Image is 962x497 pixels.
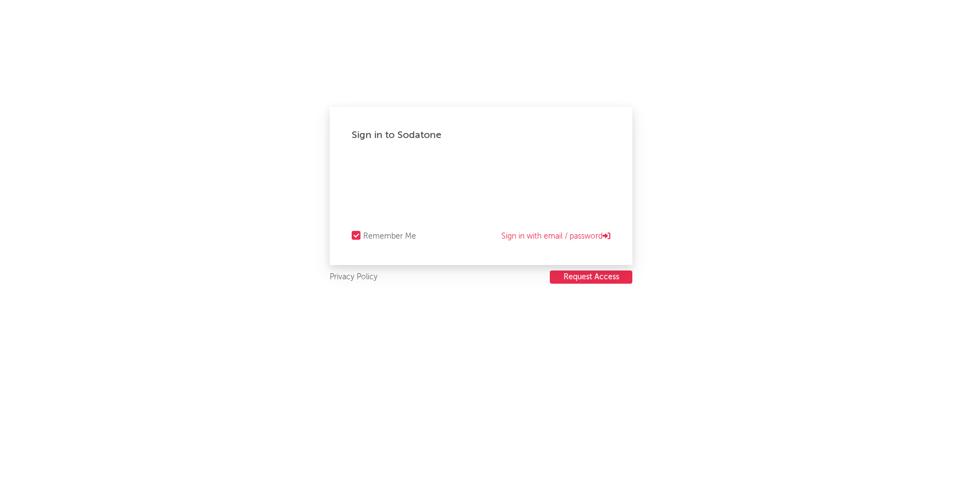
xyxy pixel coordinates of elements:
[352,129,610,142] div: Sign in to Sodatone
[501,230,610,243] a: Sign in with email / password
[330,270,378,284] a: Privacy Policy
[550,270,632,284] button: Request Access
[363,230,416,243] div: Remember Me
